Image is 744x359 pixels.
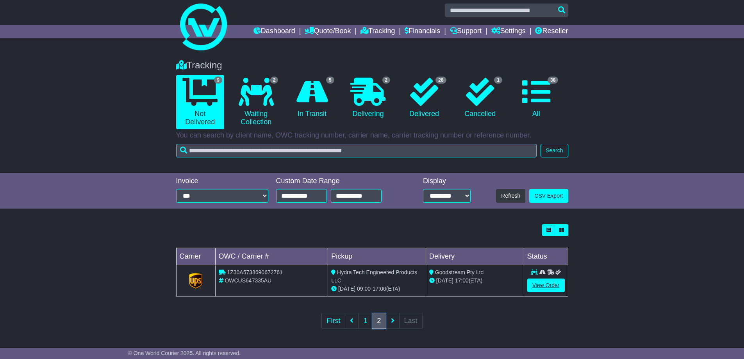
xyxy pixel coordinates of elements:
[338,286,355,292] span: [DATE]
[331,269,417,284] span: Hydra Tech Engineered Products LLC
[176,75,224,129] a: 9 Not Delivered
[225,277,271,284] span: OWCUS647335AU
[496,189,525,203] button: Refresh
[456,75,504,121] a: 1 Cancelled
[321,313,345,329] a: First
[450,25,482,38] a: Support
[524,248,568,265] td: Status
[358,313,372,329] a: 1
[541,144,568,157] button: Search
[529,189,568,203] a: CSV Export
[215,248,328,265] td: OWC / Carrier #
[326,77,334,84] span: 5
[491,25,526,38] a: Settings
[176,131,568,140] p: You can search by client name, OWC tracking number, carrier name, carrier tracking number or refe...
[382,77,391,84] span: 2
[429,277,521,285] div: (ETA)
[400,75,448,121] a: 28 Delivered
[373,286,386,292] span: 17:00
[128,350,241,356] span: © One World Courier 2025. All rights reserved.
[276,177,401,186] div: Custom Date Range
[512,75,560,121] a: 38 All
[435,269,484,275] span: Goodstream Pty Ltd
[328,248,426,265] td: Pickup
[405,25,440,38] a: Financials
[305,25,351,38] a: Quote/Book
[176,177,268,186] div: Invoice
[426,248,524,265] td: Delivery
[423,177,471,186] div: Display
[331,285,423,293] div: - (ETA)
[436,277,453,284] span: [DATE]
[176,248,215,265] td: Carrier
[270,77,278,84] span: 2
[189,273,202,289] img: GetCarrierServiceLogo
[435,77,446,84] span: 28
[548,77,558,84] span: 38
[253,25,295,38] a: Dashboard
[344,75,392,121] a: 2 Delivering
[227,269,282,275] span: 1Z30A5738690672761
[172,60,572,71] div: Tracking
[232,75,280,129] a: 2 Waiting Collection
[357,286,371,292] span: 09:00
[527,279,565,292] a: View Order
[360,25,395,38] a: Tracking
[372,313,386,329] a: 2
[455,277,469,284] span: 17:00
[494,77,502,84] span: 1
[288,75,336,121] a: 5 In Transit
[535,25,568,38] a: Reseller
[214,77,222,84] span: 9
